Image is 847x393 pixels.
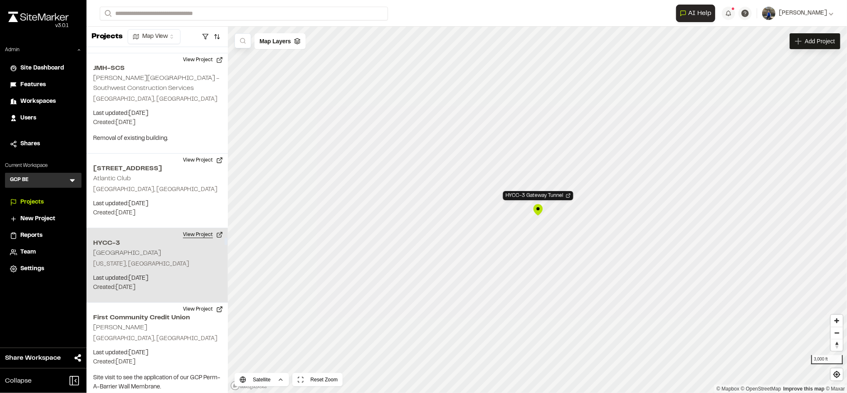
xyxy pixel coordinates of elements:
span: Reset bearing to north [831,339,843,351]
button: Reset Zoom [292,373,343,386]
div: 3,000 ft [811,355,843,364]
span: Features [20,80,46,90]
canvas: Map [228,27,847,393]
a: Features [10,80,77,90]
p: Created: [DATE] [93,118,221,127]
button: Zoom in [831,315,843,327]
button: Reset bearing to north [831,339,843,351]
div: Open Project [503,191,573,200]
button: Satellite [235,373,289,386]
span: Team [20,248,36,257]
button: Zoom out [831,327,843,339]
span: Projects [20,198,44,207]
span: Users [20,114,36,123]
h2: [PERSON_NAME][GEOGRAPHIC_DATA] - Southwest Construction Services [93,75,220,91]
h2: [PERSON_NAME] [93,325,147,331]
span: New Project [20,214,55,224]
button: Find my location [831,368,843,381]
a: Team [10,248,77,257]
a: New Project [10,214,77,224]
div: Open AI Assistant [676,5,719,22]
a: Users [10,114,77,123]
a: Projects [10,198,77,207]
a: Reports [10,231,77,240]
a: Maxar [826,386,845,392]
h3: GCP BE [10,176,29,184]
p: Current Workspace [5,162,81,169]
div: Oh geez...please don't... [8,22,69,30]
span: AI Help [688,8,711,18]
button: View Project [178,154,228,167]
a: Mapbox logo [230,381,267,391]
a: Settings [10,264,77,274]
span: Add Project [805,37,835,45]
img: User [762,7,775,20]
a: Shares [10,139,77,149]
p: Created: [DATE] [93,209,221,218]
span: Shares [20,139,40,149]
span: Workspaces [20,97,56,106]
p: [US_STATE], [GEOGRAPHIC_DATA] [93,260,221,269]
button: View Project [178,303,228,316]
p: [GEOGRAPHIC_DATA], [GEOGRAPHIC_DATA] [93,334,221,343]
span: [PERSON_NAME] [779,9,827,18]
h2: JMH-SCS [93,63,221,73]
span: Map Layers [259,37,291,46]
p: Created: [DATE] [93,358,221,367]
a: Map feedback [783,386,825,392]
p: Last updated: [DATE] [93,109,221,118]
p: Last updated: [DATE] [93,199,221,209]
span: Zoom out [831,327,843,339]
a: Mapbox [716,386,739,392]
span: Settings [20,264,44,274]
h2: Atlantic Club [93,176,131,182]
span: Site Dashboard [20,64,64,73]
h2: [STREET_ADDRESS] [93,164,221,174]
button: Open AI Assistant [676,5,715,22]
button: [PERSON_NAME] [762,7,834,20]
span: Collapse [5,376,32,386]
p: Projects [91,31,123,42]
h2: [GEOGRAPHIC_DATA] [93,250,161,256]
h2: HYCC-3 [93,238,221,248]
a: Workspaces [10,97,77,106]
p: Site visit to see the application of our GCP Perm-A-Barrier Wall Membrane. [93,373,221,392]
p: Last updated: [DATE] [93,274,221,283]
p: [GEOGRAPHIC_DATA], [GEOGRAPHIC_DATA] [93,95,221,104]
button: Search [100,7,115,20]
h2: First Community Credit Union [93,313,221,323]
p: Created: [DATE] [93,283,221,292]
button: View Project [178,53,228,67]
span: Reports [20,231,42,240]
p: Admin [5,46,20,54]
img: rebrand.png [8,12,69,22]
button: View Project [178,228,228,241]
p: [GEOGRAPHIC_DATA], [GEOGRAPHIC_DATA] [93,185,221,194]
p: Last updated: [DATE] [93,348,221,358]
div: Map marker [532,204,544,216]
a: Site Dashboard [10,64,77,73]
span: Share Workspace [5,353,61,363]
a: OpenStreetMap [741,386,781,392]
p: Removal of existing building. [93,134,221,143]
